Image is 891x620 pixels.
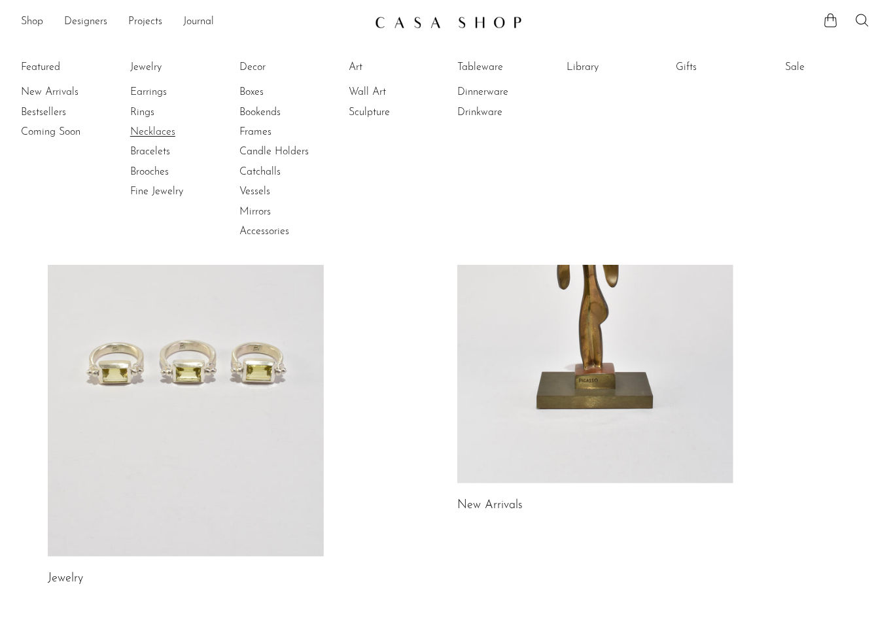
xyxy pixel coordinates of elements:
[458,60,556,75] a: Tableware
[64,14,107,31] a: Designers
[130,58,228,202] ul: Jewelry
[567,58,665,82] ul: Library
[239,184,338,199] a: Vessels
[349,85,447,99] a: Wall Art
[21,11,364,33] nav: Desktop navigation
[458,105,556,120] a: Drinkware
[676,60,774,75] a: Gifts
[21,14,43,31] a: Shop
[239,60,338,75] a: Decor
[128,14,162,31] a: Projects
[130,125,228,139] a: Necklaces
[458,85,556,99] a: Dinnerware
[239,165,338,179] a: Catchalls
[239,85,338,99] a: Boxes
[458,58,556,122] ul: Tableware
[130,105,228,120] a: Rings
[239,58,338,242] ul: Decor
[130,184,228,199] a: Fine Jewelry
[130,85,228,99] a: Earrings
[239,125,338,139] a: Frames
[349,58,447,122] ul: Art
[567,60,665,75] a: Library
[239,224,338,239] a: Accessories
[21,105,119,120] a: Bestsellers
[21,85,119,99] a: New Arrivals
[21,125,119,139] a: Coming Soon
[239,145,338,159] a: Candle Holders
[349,105,447,120] a: Sculpture
[21,82,119,142] ul: Featured
[21,11,364,33] ul: NEW HEADER MENU
[349,60,447,75] a: Art
[457,500,523,511] a: New Arrivals
[676,58,774,82] ul: Gifts
[239,205,338,219] a: Mirrors
[785,58,883,82] ul: Sale
[130,60,228,75] a: Jewelry
[785,60,883,75] a: Sale
[183,14,214,31] a: Journal
[130,165,228,179] a: Brooches
[48,573,83,585] a: Jewelry
[239,105,338,120] a: Bookends
[130,145,228,159] a: Bracelets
